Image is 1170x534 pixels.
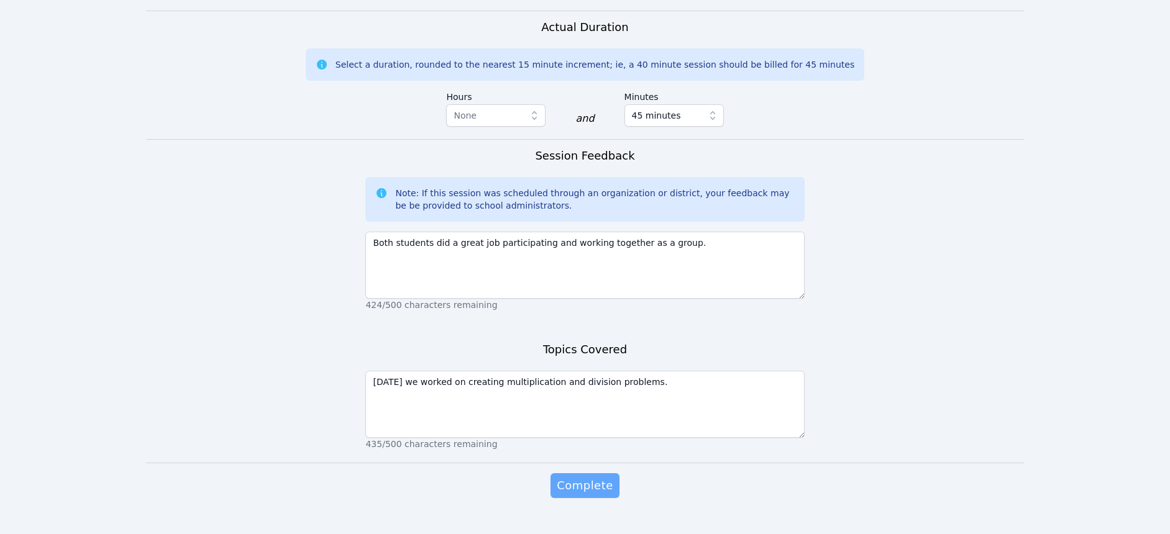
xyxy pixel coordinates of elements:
span: None [454,111,477,120]
p: 424/500 characters remaining [365,299,804,311]
h3: Actual Duration [541,19,628,36]
h3: Topics Covered [543,341,627,358]
button: None [446,104,546,127]
textarea: Both students did a great job participating and working together as a group. [365,232,804,299]
label: Minutes [624,86,724,104]
span: 45 minutes [632,108,681,123]
div: and [575,111,594,126]
div: Select a duration, rounded to the nearest 15 minute increment; ie, a 40 minute session should be ... [336,58,854,71]
textarea: [DATE] we worked on creating multiplication and division problems. [365,371,804,438]
label: Hours [446,86,546,104]
h3: Session Feedback [535,147,634,165]
button: Complete [551,473,619,498]
span: Complete [557,477,613,494]
p: 435/500 characters remaining [365,438,804,450]
div: Note: If this session was scheduled through an organization or district, your feedback may be be ... [395,187,794,212]
button: 45 minutes [624,104,724,127]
